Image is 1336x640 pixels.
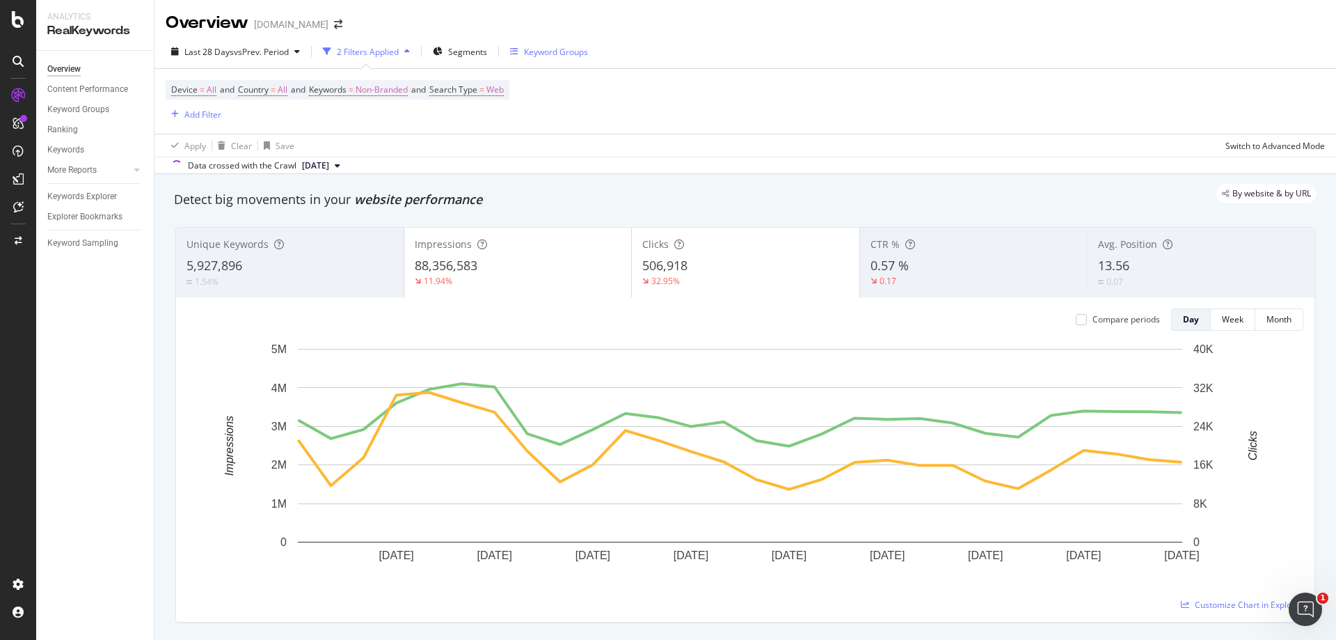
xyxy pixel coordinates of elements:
[234,46,289,58] span: vs Prev. Period
[220,84,234,95] span: and
[166,134,206,157] button: Apply
[186,280,192,284] img: Equal
[411,84,426,95] span: and
[870,257,909,274] span: 0.57 %
[212,134,252,157] button: Clear
[296,157,346,174] button: [DATE]
[524,46,588,58] div: Keyword Groups
[1266,313,1291,325] div: Month
[47,189,144,204] a: Keywords Explorer
[223,416,235,476] text: Impressions
[238,84,269,95] span: Country
[184,46,234,58] span: Last 28 Days
[47,62,144,77] a: Overview
[1225,140,1325,152] div: Switch to Advanced Mode
[1247,431,1259,461] text: Clicks
[171,84,198,95] span: Device
[184,109,221,120] div: Add Filter
[280,536,287,548] text: 0
[47,236,144,251] a: Keyword Sampling
[47,23,143,39] div: RealKeywords
[231,140,252,152] div: Clear
[47,123,144,137] a: Ranking
[1193,343,1214,355] text: 40K
[188,159,296,172] div: Data crossed with the Crawl
[1195,599,1303,611] span: Customize Chart in Explorer
[415,257,477,274] span: 88,356,583
[1171,309,1211,331] button: Day
[47,210,122,224] div: Explorer Bookmarks
[1183,313,1199,325] div: Day
[1106,276,1123,288] div: 0.07
[1255,309,1303,331] button: Month
[1193,382,1214,393] text: 32K
[870,237,900,251] span: CTR %
[337,46,399,58] div: 2 Filters Applied
[334,19,342,29] div: arrow-right-arrow-left
[47,102,144,117] a: Keyword Groups
[1164,549,1199,561] text: [DATE]
[429,84,477,95] span: Search Type
[47,123,78,137] div: Ranking
[1216,184,1317,203] div: legacy label
[1193,498,1207,510] text: 8K
[1317,593,1328,604] span: 1
[379,549,413,561] text: [DATE]
[47,11,143,23] div: Analytics
[1193,459,1214,471] text: 16K
[187,342,1293,584] svg: A chart.
[271,498,287,510] text: 1M
[47,210,144,224] a: Explorer Bookmarks
[356,80,408,100] span: Non-Branded
[291,84,305,95] span: and
[47,236,118,251] div: Keyword Sampling
[254,17,328,31] div: [DOMAIN_NAME]
[1066,549,1101,561] text: [DATE]
[47,62,81,77] div: Overview
[1220,134,1325,157] button: Switch to Advanced Mode
[1181,599,1303,611] a: Customize Chart in Explorer
[47,163,130,178] a: More Reports
[1098,280,1104,284] img: Equal
[309,84,347,95] span: Keywords
[271,421,287,432] text: 3M
[200,84,205,95] span: =
[195,276,218,288] div: 1.54%
[1193,421,1214,432] text: 24K
[166,11,248,35] div: Overview
[642,237,669,251] span: Clicks
[642,257,687,274] span: 506,918
[47,82,128,97] div: Content Performance
[271,382,287,393] text: 4M
[166,106,221,123] button: Add Filter
[186,257,242,274] span: 5,927,896
[317,40,415,63] button: 2 Filters Applied
[1098,257,1129,274] span: 13.56
[486,80,504,100] span: Web
[1289,593,1322,626] iframe: Intercom live chat
[349,84,353,95] span: =
[424,275,452,287] div: 11.94%
[477,549,512,561] text: [DATE]
[271,84,276,95] span: =
[184,140,206,152] div: Apply
[1211,309,1255,331] button: Week
[504,40,594,63] button: Keyword Groups
[1222,313,1243,325] div: Week
[47,143,84,157] div: Keywords
[47,163,97,178] div: More Reports
[166,40,305,63] button: Last 28 DaysvsPrev. Period
[278,80,287,100] span: All
[427,40,493,63] button: Segments
[271,343,287,355] text: 5M
[415,237,472,251] span: Impressions
[870,549,905,561] text: [DATE]
[448,46,487,58] span: Segments
[271,459,287,471] text: 2M
[674,549,708,561] text: [DATE]
[880,275,896,287] div: 0.17
[276,140,294,152] div: Save
[47,143,144,157] a: Keywords
[302,159,329,172] span: 2025 Aug. 2nd
[47,189,117,204] div: Keywords Explorer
